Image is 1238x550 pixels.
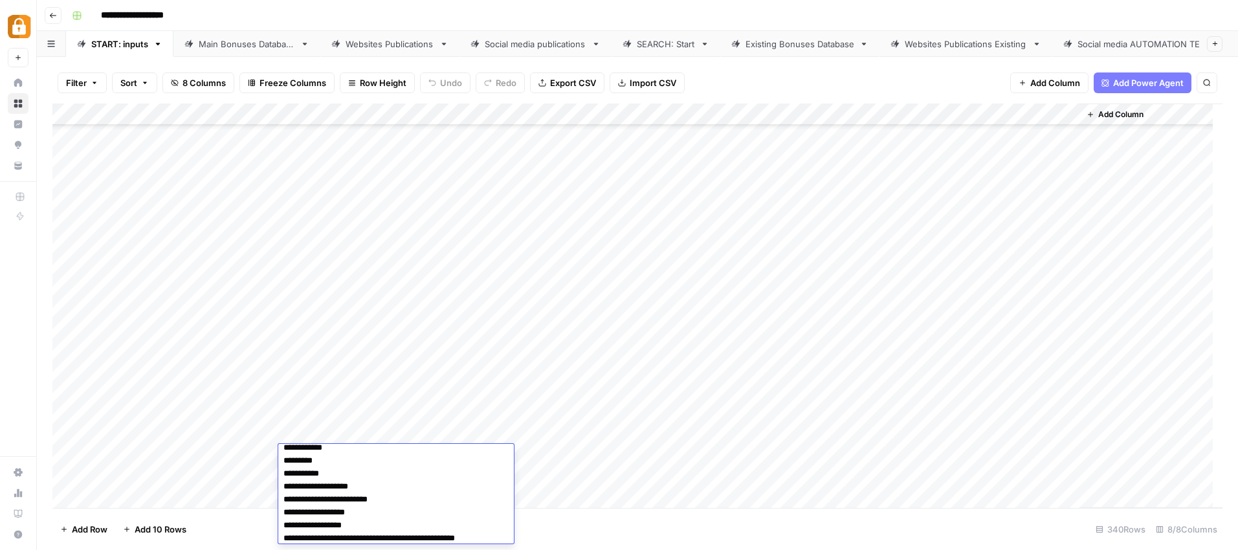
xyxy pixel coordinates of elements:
span: Undo [440,76,462,89]
button: Add Column [1081,106,1149,123]
button: Row Height [340,72,415,93]
span: Add Column [1098,109,1144,120]
div: 340 Rows [1090,519,1151,540]
a: Websites Publications [320,31,459,57]
a: Social media AUTOMATION TEST [1052,31,1238,57]
button: Workspace: Adzz [8,10,28,43]
span: Add Row [72,523,107,536]
a: Usage [8,483,28,503]
img: Adzz Logo [8,15,31,38]
button: Sort [112,72,157,93]
button: Freeze Columns [239,72,335,93]
a: Learning Hub [8,503,28,524]
span: Sort [120,76,137,89]
button: Redo [476,72,525,93]
span: Freeze Columns [260,76,326,89]
button: Add 10 Rows [115,519,194,540]
button: 8 Columns [162,72,234,93]
button: Export CSV [530,72,604,93]
span: Export CSV [550,76,596,89]
span: Row Height [360,76,406,89]
button: Help + Support [8,524,28,545]
div: Social media publications [485,38,586,50]
div: Social media AUTOMATION TEST [1078,38,1213,50]
a: SEARCH: Start [612,31,720,57]
button: Import CSV [610,72,685,93]
span: Add Power Agent [1113,76,1184,89]
span: Add Column [1030,76,1080,89]
a: Social media publications [459,31,612,57]
span: 8 Columns [182,76,226,89]
button: Add Column [1010,72,1089,93]
button: Filter [58,72,107,93]
div: START: inputs [91,38,148,50]
a: Websites Publications Existing [879,31,1052,57]
a: Main Bonuses Database [173,31,320,57]
a: Browse [8,93,28,114]
div: Websites Publications [346,38,434,50]
div: 8/8 Columns [1151,519,1222,540]
a: Settings [8,462,28,483]
a: START: inputs [66,31,173,57]
button: Add Row [52,519,115,540]
div: Websites Publications Existing [905,38,1027,50]
a: Home [8,72,28,93]
span: Add 10 Rows [135,523,186,536]
a: Your Data [8,155,28,176]
a: Existing Bonuses Database [720,31,879,57]
span: Redo [496,76,516,89]
span: Filter [66,76,87,89]
a: Opportunities [8,135,28,155]
div: Main Bonuses Database [199,38,295,50]
a: Insights [8,114,28,135]
div: Existing Bonuses Database [746,38,854,50]
div: SEARCH: Start [637,38,695,50]
button: Add Power Agent [1094,72,1191,93]
button: Undo [420,72,470,93]
span: Import CSV [630,76,676,89]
